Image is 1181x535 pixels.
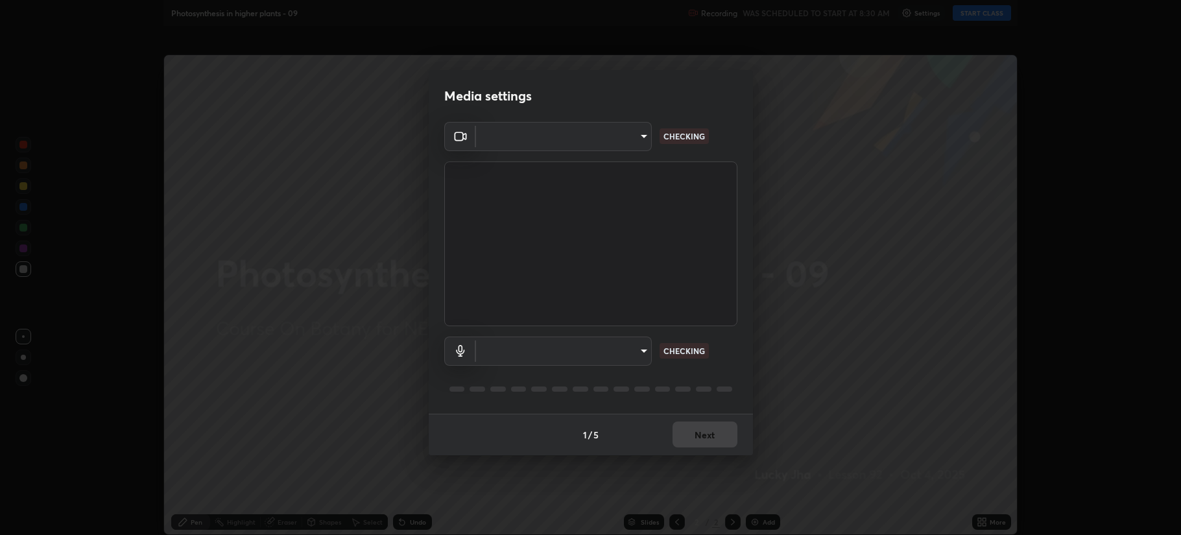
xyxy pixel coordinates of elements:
[583,428,587,442] h4: 1
[588,428,592,442] h4: /
[444,88,532,104] h2: Media settings
[663,345,705,357] p: CHECKING
[663,130,705,142] p: CHECKING
[476,337,652,366] div: ​
[593,428,599,442] h4: 5
[476,122,652,151] div: ​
